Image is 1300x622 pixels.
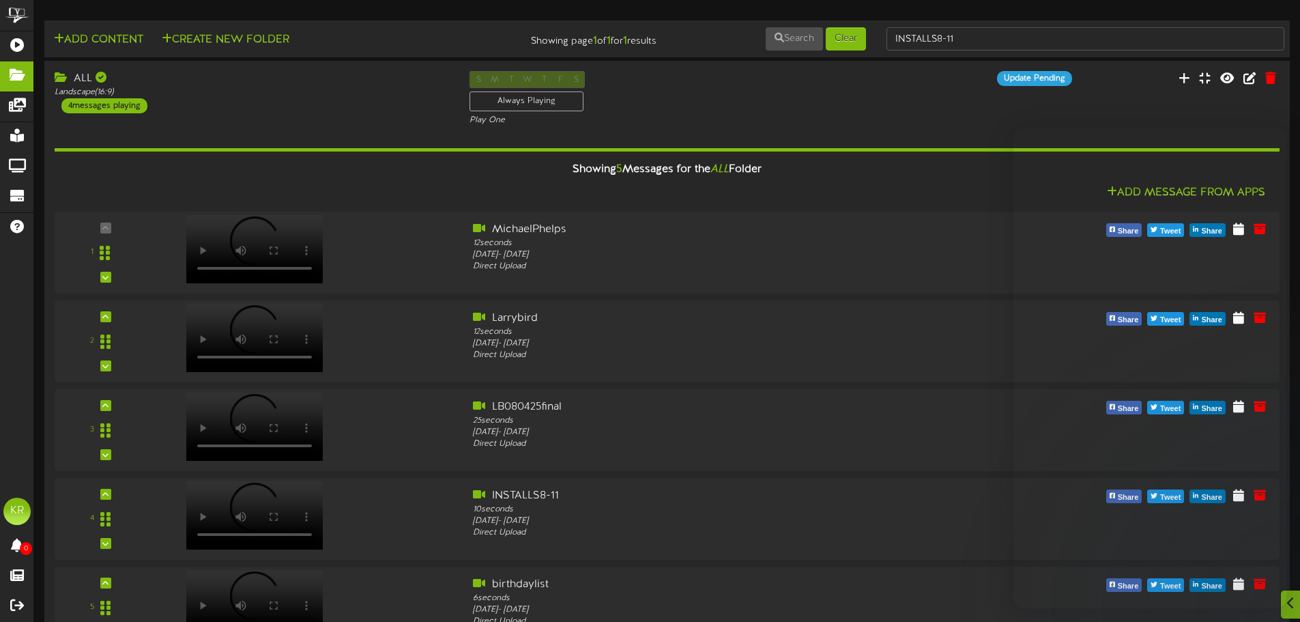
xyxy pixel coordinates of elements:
div: Always Playing [470,91,583,111]
div: Play One [470,115,864,126]
div: Direct Upload [473,261,963,272]
span: 0 [20,542,32,555]
div: MichaelPhelps [473,222,963,238]
button: Create New Folder [158,31,293,48]
div: KR [3,498,31,525]
strong: 1 [623,35,627,47]
div: 25 seconds [473,415,963,427]
div: [DATE] - [DATE] [473,338,963,350]
button: Search [766,27,823,51]
div: Landscape ( 16:9 ) [55,87,449,98]
span: 5 [616,163,622,175]
div: Larrybird [473,311,963,326]
div: Direct Upload [473,350,963,361]
i: ALL [710,163,729,175]
strong: 1 [593,35,597,47]
div: LB080425final [473,399,963,415]
div: 12 seconds [473,326,963,338]
div: ALL [55,71,449,87]
div: Direct Upload [473,527,963,539]
div: birthdaylist [473,577,963,593]
button: Add Content [50,31,147,48]
div: [DATE] - [DATE] [473,515,963,527]
div: Showing Messages for the Folder [44,155,1290,184]
iframe: Intercom live chat [1013,128,1286,608]
input: -- Search Folders by Name -- [886,27,1284,51]
button: Clear [826,27,866,51]
div: 4 messages playing [61,98,147,113]
div: [DATE] - [DATE] [473,427,963,438]
div: Showing page of for results [458,26,667,49]
div: 6 seconds [473,593,963,604]
div: 12 seconds [473,238,963,249]
strong: 1 [607,35,611,47]
div: 10 seconds [473,504,963,515]
div: [DATE] - [DATE] [473,249,963,261]
div: [DATE] - [DATE] [473,604,963,616]
div: Direct Upload [473,438,963,450]
div: INSTALLS8-11 [473,488,963,504]
div: Update Pending [997,71,1072,86]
